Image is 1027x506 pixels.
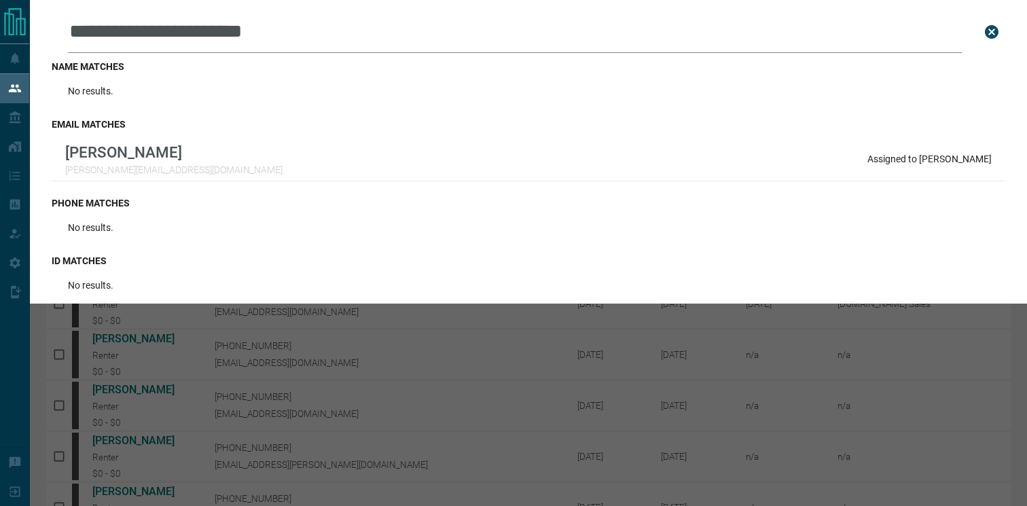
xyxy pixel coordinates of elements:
[52,119,1005,130] h3: email matches
[978,18,1005,46] button: close search bar
[52,61,1005,72] h3: name matches
[68,280,113,291] p: No results.
[52,255,1005,266] h3: id matches
[65,164,283,175] p: [PERSON_NAME][EMAIL_ADDRESS][DOMAIN_NAME]
[68,86,113,96] p: No results.
[52,198,1005,209] h3: phone matches
[867,153,992,164] p: Assigned to [PERSON_NAME]
[65,143,283,161] p: [PERSON_NAME]
[68,222,113,233] p: No results.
